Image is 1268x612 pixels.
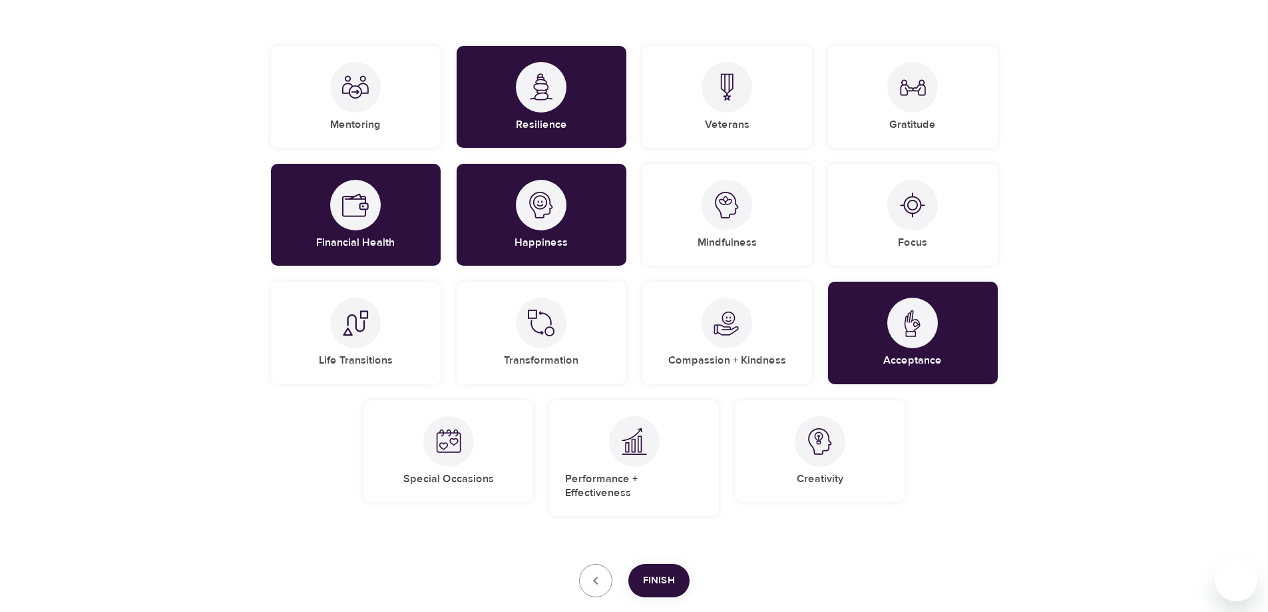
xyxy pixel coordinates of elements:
div: MindfulnessMindfulness [642,164,812,266]
h5: Mindfulness [698,236,757,250]
h5: Financial Health [316,236,395,250]
img: Gratitude [899,74,926,101]
h5: Life Transitions [319,354,393,368]
div: FocusFocus [828,164,998,266]
img: Acceptance [899,310,926,337]
img: Transformation [528,310,554,336]
div: MentoringMentoring [271,46,441,148]
img: Performance + Effectiveness [621,428,648,455]
div: GratitudeGratitude [828,46,998,148]
button: Finish [628,564,690,597]
div: Compassion + KindnessCompassion + Kindness [642,282,812,384]
img: Focus [899,192,926,218]
div: HappinessHappiness [457,164,626,266]
div: Performance + EffectivenessPerformance + Effectiveness [549,400,719,517]
img: Compassion + Kindness [714,310,740,336]
h5: Happiness [515,236,568,250]
div: AcceptanceAcceptance [828,282,998,384]
h5: Transformation [504,354,578,368]
h5: Veterans [705,118,749,132]
img: Happiness [528,192,554,218]
h5: Gratitude [889,118,936,132]
div: Financial HealthFinancial Health [271,164,441,266]
img: Veterans [714,73,740,101]
div: Life TransitionsLife Transitions [271,282,441,384]
h5: Compassion + Kindness [668,354,786,368]
h5: Resilience [516,118,567,132]
img: Financial Health [342,192,369,218]
iframe: Button to launch messaging window [1215,559,1257,601]
img: Mentoring [342,74,369,101]
h5: Special Occasions [403,472,494,486]
h5: Creativity [797,472,843,486]
h5: Acceptance [883,354,942,368]
span: Finish [643,572,675,589]
h5: Focus [898,236,927,250]
div: Special OccasionsSpecial Occasions [363,400,533,502]
div: ResilienceResilience [457,46,626,148]
img: Resilience [528,73,554,101]
div: VeteransVeterans [642,46,812,148]
img: Creativity [807,428,833,455]
img: Mindfulness [714,192,740,218]
img: Special Occasions [435,428,462,455]
img: Life Transitions [342,310,369,336]
div: TransformationTransformation [457,282,626,384]
h5: Performance + Effectiveness [565,472,703,501]
h5: Mentoring [330,118,381,132]
div: CreativityCreativity [735,400,905,502]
